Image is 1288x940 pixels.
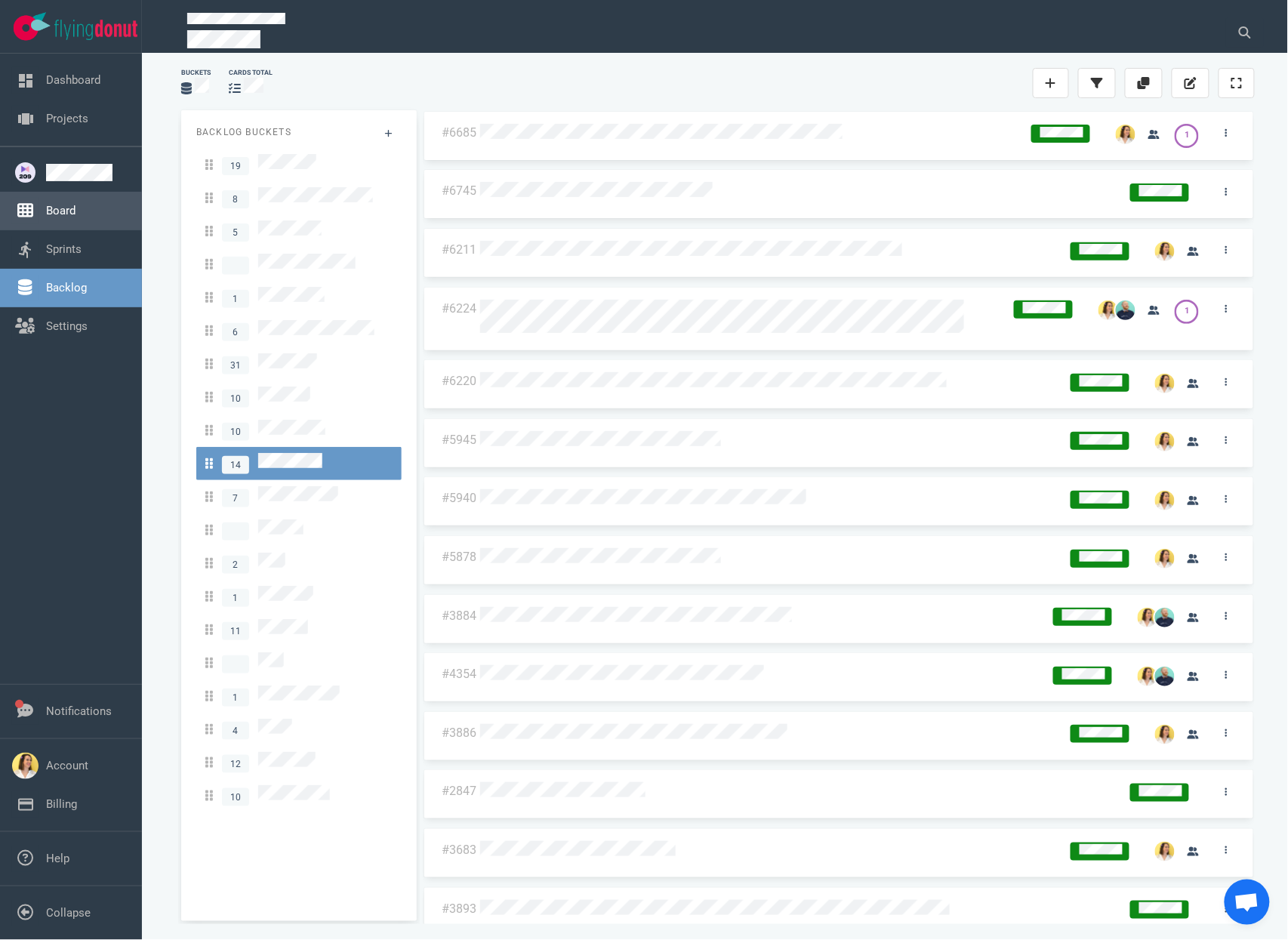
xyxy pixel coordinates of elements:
img: 26 [1155,432,1175,452]
a: 1 [196,580,402,613]
p: Backlog Buckets [196,125,402,139]
a: #6685 [442,125,477,140]
span: 14 [222,456,249,474]
a: Help [46,852,69,865]
span: 10 [222,423,249,441]
a: 19 [196,148,402,181]
img: 26 [1155,842,1175,861]
a: Dashboard [46,73,100,87]
img: 26 [1138,608,1157,627]
a: #3886 [442,726,477,740]
a: 12 [196,746,402,779]
a: #5878 [442,550,477,564]
div: Ouvrir le chat [1225,880,1270,925]
span: 7 [222,489,249,507]
a: #6220 [442,374,477,388]
span: 8 [222,190,249,208]
div: Buckets [181,68,211,78]
a: #2847 [442,784,477,798]
a: Settings [46,319,88,333]
img: 26 [1155,374,1175,393]
span: 10 [222,788,249,806]
a: #4354 [442,667,477,681]
a: 11 [196,613,402,646]
a: 6 [196,314,402,347]
img: 26 [1116,300,1135,320]
img: 26 [1138,667,1157,686]
img: 26 [1155,242,1175,261]
a: #5945 [442,433,477,447]
a: 1 [196,680,402,713]
a: Projects [46,112,88,125]
img: 26 [1155,491,1175,510]
span: 6 [222,323,249,341]
a: 7 [196,480,402,513]
a: #3683 [442,843,477,857]
span: 4 [222,722,249,740]
a: Backlog [46,281,87,294]
a: #3884 [442,609,477,623]
a: #3893 [442,901,477,916]
img: 26 [1098,300,1118,320]
a: Notifications [46,704,112,718]
img: Flying Donut text logo [54,20,137,40]
span: 19 [222,157,249,175]
span: 2 [222,556,249,574]
a: 4 [196,713,402,746]
a: 10 [196,779,402,812]
a: 14 [196,447,402,480]
a: #6211 [442,242,477,257]
span: 5 [222,223,249,242]
span: 11 [222,622,249,640]
img: 26 [1155,667,1175,686]
div: cards total [229,68,273,78]
span: 10 [222,390,249,408]
span: 1 [222,589,249,607]
a: 2 [196,547,402,580]
a: Collapse [46,906,91,920]
a: Billing [46,797,77,811]
a: Sprints [46,242,82,256]
a: 10 [196,414,402,447]
a: Account [46,759,88,772]
img: 26 [1116,125,1135,144]
a: #6745 [442,183,477,198]
span: 31 [222,356,249,374]
img: 26 [1155,549,1175,569]
span: 1 [222,689,249,707]
a: #6224 [442,301,477,316]
span: 12 [222,755,249,773]
a: 5 [196,214,402,248]
a: 1 [196,281,402,314]
div: 1 [1185,305,1189,318]
a: 10 [196,381,402,414]
a: Board [46,204,75,217]
a: 31 [196,347,402,381]
img: 26 [1155,608,1175,627]
img: 26 [1155,725,1175,744]
div: 1 [1185,129,1189,142]
a: #5940 [442,491,477,505]
span: 1 [222,290,249,308]
a: 8 [196,181,402,214]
